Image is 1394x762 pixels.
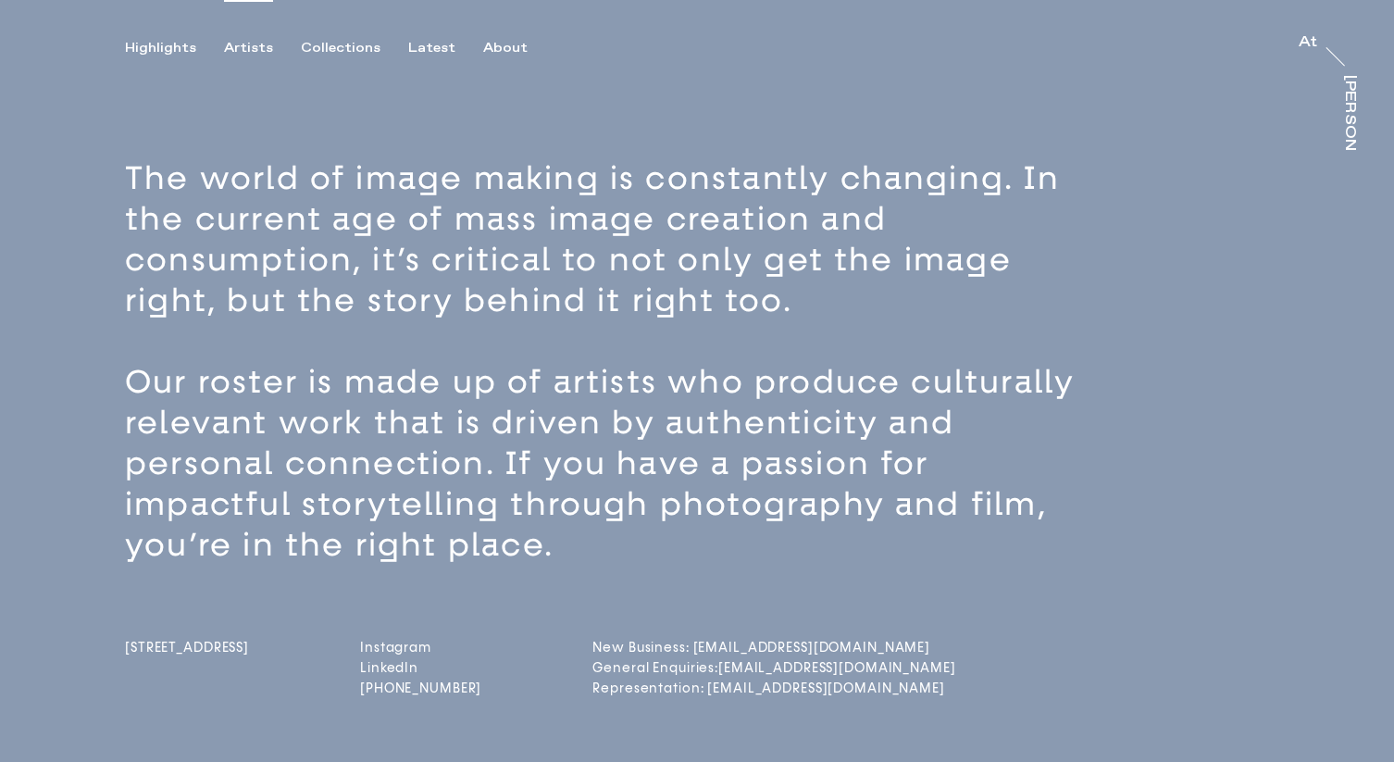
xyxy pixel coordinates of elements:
[125,640,249,701] a: [STREET_ADDRESS]
[1338,75,1357,151] a: [PERSON_NAME]
[125,640,249,656] span: [STREET_ADDRESS]
[360,660,481,676] a: LinkedIn
[592,681,739,696] a: Representation: [EMAIL_ADDRESS][DOMAIN_NAME]
[360,681,481,696] a: [PHONE_NUMBER]
[125,40,224,56] button: Highlights
[483,40,555,56] button: About
[125,362,1092,566] p: Our roster is made up of artists who produce culturally relevant work that is driven by authentic...
[592,660,739,676] a: General Enquiries:[EMAIL_ADDRESS][DOMAIN_NAME]
[1342,75,1357,218] div: [PERSON_NAME]
[301,40,408,56] button: Collections
[224,40,273,56] div: Artists
[360,640,481,656] a: Instagram
[592,640,739,656] a: New Business: [EMAIL_ADDRESS][DOMAIN_NAME]
[125,40,196,56] div: Highlights
[125,158,1092,321] p: The world of image making is constantly changing. In the current age of mass image creation and c...
[408,40,483,56] button: Latest
[301,40,380,56] div: Collections
[408,40,455,56] div: Latest
[224,40,301,56] button: Artists
[1299,35,1317,54] a: At
[483,40,528,56] div: About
